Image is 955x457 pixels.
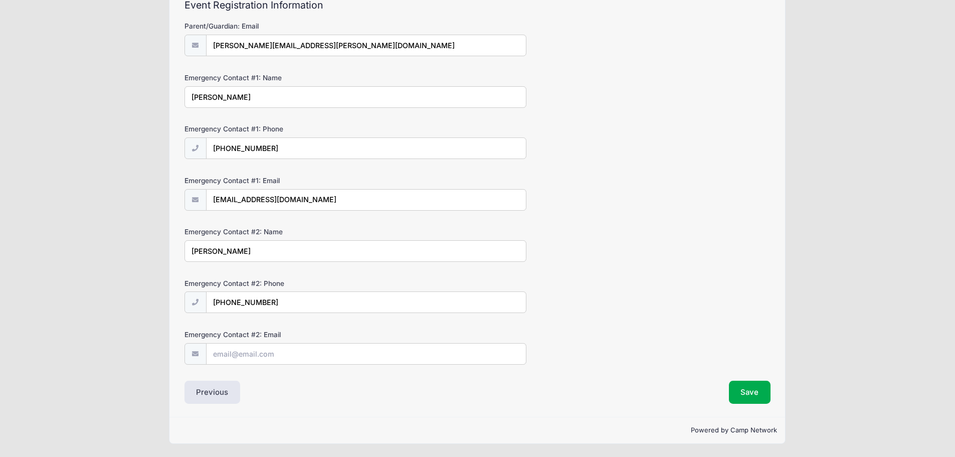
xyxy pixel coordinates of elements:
[184,227,380,237] label: Emergency Contact #2: Name
[206,291,526,313] input: (xxx) xxx-xxxx
[184,381,241,404] button: Previous
[206,137,526,159] input: (xxx) xxx-xxxx
[184,124,380,134] label: Emergency Contact #1: Phone
[206,189,526,211] input: email@email.com
[184,278,380,288] label: Emergency Contact #2: Phone
[184,21,380,31] label: Parent/Guardian: Email
[184,176,380,186] label: Emergency Contact #1: Email
[729,381,771,404] button: Save
[184,330,380,340] label: Emergency Contact #2: Email
[178,425,777,435] p: Powered by Camp Network
[206,35,526,56] input: email@email.com
[206,343,526,365] input: email@email.com
[184,73,380,83] label: Emergency Contact #1: Name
